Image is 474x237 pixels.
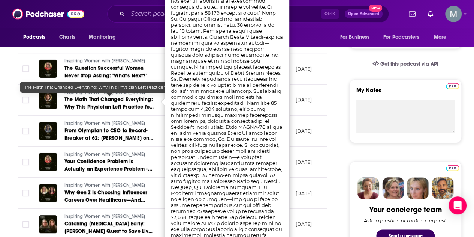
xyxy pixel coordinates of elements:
a: Get this podcast via API [366,55,444,73]
span: Toggle select row [22,221,29,228]
a: Inspiring Women with [PERSON_NAME] [64,151,154,158]
span: Toggle select row [22,190,29,196]
span: More [434,32,447,42]
span: New [369,5,382,12]
img: Jon Profile [432,177,453,199]
a: Catching [MEDICAL_DATA] Early: [PERSON_NAME] Quest to Save Lives with a Simple [MEDICAL_DATA] [64,220,154,235]
div: Your concierge team [369,205,442,214]
span: For Podcasters [383,32,419,42]
span: Toggle select row [22,65,29,72]
span: Your Confidence Problem is Actually an Experience Problem - This Is How to Fix It [64,158,152,180]
a: Pro website [446,164,459,171]
span: The Math That Changed Everything: Why This Physician Left Practice for Maximum Impact [24,85,208,90]
a: Your Confidence Problem is Actually an Experience Problem - This Is How to Fix It [64,158,154,173]
a: From Olympian to CEO to Record-Breaker at 62: [PERSON_NAME] on Endless Reinvention [64,127,154,142]
button: Show profile menu [445,6,462,22]
a: Pro website [446,82,459,89]
button: open menu [378,30,430,44]
div: Ask a question or make a request. [364,217,447,223]
input: Search podcasts, credits, & more... [128,8,321,20]
a: Inspiring Women with [PERSON_NAME] [64,120,154,127]
span: Why Gen Z Is Choosing Influencer Careers Over Healthcare—And What It Means for Your Health [64,189,147,211]
img: Barbara Profile [382,177,404,199]
button: open menu [335,30,379,44]
span: The Question Successful Women Never Stop Asking: "What's Next?" [64,65,147,79]
button: open menu [429,30,456,44]
p: [DATE] [296,66,312,72]
span: Monitoring [89,32,115,42]
span: Ctrl K [321,9,339,19]
span: Inspiring Women with [PERSON_NAME] [64,183,145,188]
span: Podcasts [23,32,45,42]
div: Search podcasts, credits, & more... [107,5,389,23]
span: Inspiring Women with [PERSON_NAME] [64,121,145,126]
a: Show notifications dropdown [406,8,419,20]
button: open menu [84,30,125,44]
span: Toggle select row [22,159,29,165]
a: Inspiring Women with [PERSON_NAME] [64,58,154,65]
span: For Business [340,32,369,42]
img: Podchaser Pro [446,83,459,89]
span: Inspiring Women with [PERSON_NAME] [64,58,145,63]
span: Charts [59,32,75,42]
span: Toggle select row [22,128,29,134]
div: Open Intercom Messenger [449,196,467,214]
p: [DATE] [296,190,312,196]
span: Inspiring Women with [PERSON_NAME] [64,152,145,157]
p: [DATE] [296,128,312,134]
a: Inspiring Women with [PERSON_NAME] [64,182,154,189]
span: From Olympian to CEO to Record-Breaker at 62: [PERSON_NAME] on Endless Reinvention [64,127,153,149]
a: The Math That Changed Everything: Why This Physician Left Practice for Maximum Impact [64,96,154,111]
a: Inspiring Women with [PERSON_NAME] [64,213,154,220]
p: [DATE] [296,221,312,227]
img: User Profile [445,6,462,22]
button: Open AdvancedNew [345,9,383,18]
img: Sydney Profile [357,177,379,199]
span: Toggle select row [22,97,29,103]
img: Podchaser Pro [446,165,459,171]
a: Charts [54,30,80,44]
label: My Notes [356,86,455,100]
span: Open Advanced [348,12,379,16]
span: Get this podcast via API [380,61,438,67]
span: Logged in as mgreen [445,6,462,22]
img: Podchaser - Follow, Share and Rate Podcasts [12,7,84,21]
span: Inspiring Women with [PERSON_NAME] [64,214,145,219]
img: Jules Profile [407,177,429,199]
a: Show notifications dropdown [425,8,436,20]
a: The Question Successful Women Never Stop Asking: "What's Next?" [64,65,154,80]
button: open menu [18,30,55,44]
p: [DATE] [296,97,312,103]
p: [DATE] [296,159,312,165]
span: The Math That Changed Everything: Why This Physician Left Practice for Maximum Impact [64,96,154,118]
a: Why Gen Z Is Choosing Influencer Careers Over Healthcare—And What It Means for Your Health [64,189,154,204]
